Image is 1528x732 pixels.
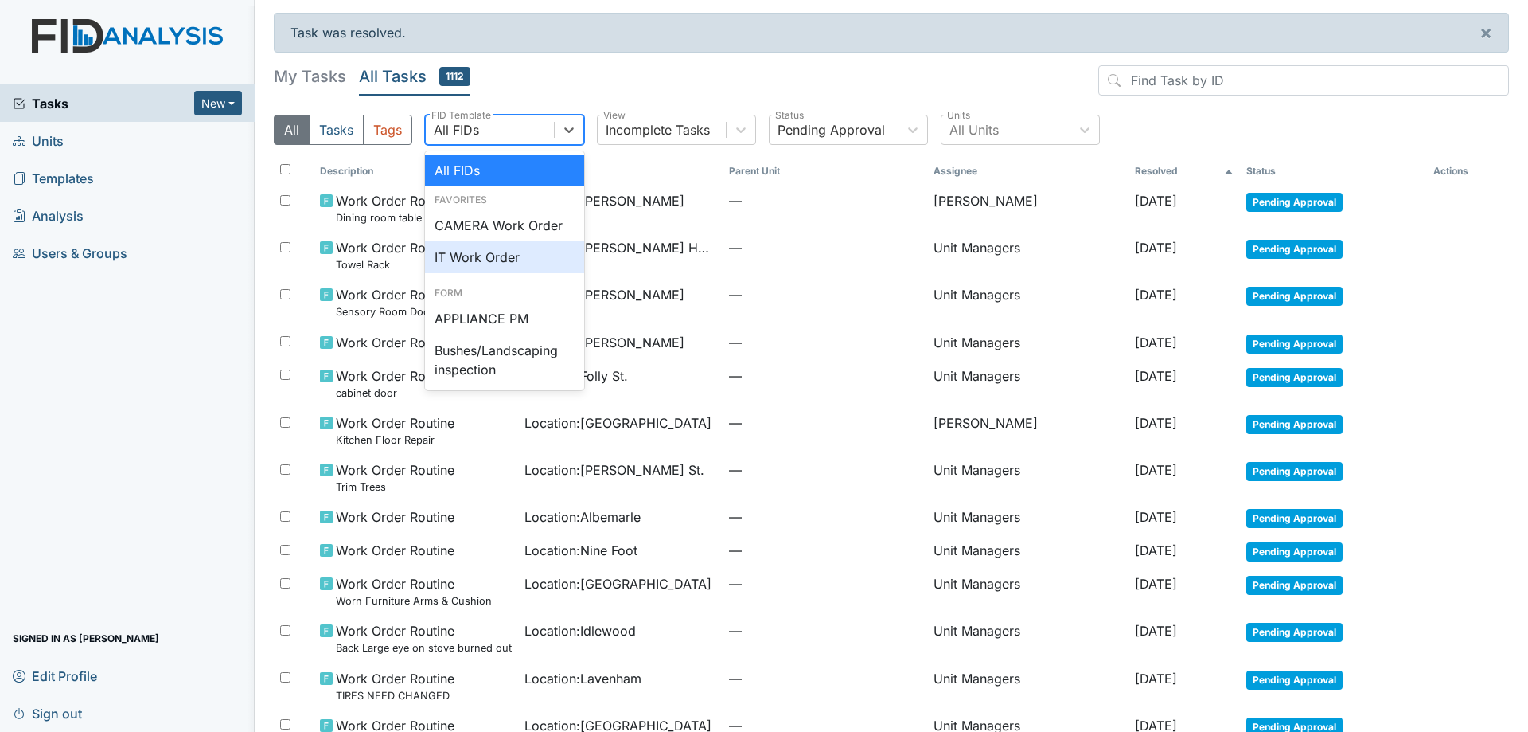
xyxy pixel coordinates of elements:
span: Pending Approval [1246,509,1343,528]
span: Location : Albemarle [524,507,641,526]
div: Pending Approval [778,120,885,139]
td: Unit Managers [927,232,1128,279]
span: Templates [13,166,94,190]
td: Unit Managers [927,360,1128,407]
span: Work Order Routine Worn Furniture Arms & Cushion [336,574,492,609]
span: Location : [GEOGRAPHIC_DATA] [524,574,711,593]
span: — [729,366,921,386]
span: Edit Profile [13,663,97,688]
span: Location : Lavenham [524,669,641,688]
small: Back Large eye on stove burned out [336,640,512,656]
div: Form [425,286,584,300]
span: [DATE] [1135,576,1177,592]
span: — [729,413,921,433]
button: New [194,91,242,115]
span: [DATE] [1135,335,1177,350]
div: All FIDs [425,155,584,186]
th: Toggle SortBy [1240,158,1427,185]
span: Work Order Routine Trim Trees [336,460,454,495]
div: Task was resolved. [274,13,1509,53]
div: Incomplete Tasks [606,120,710,139]
span: Location : [PERSON_NAME] [524,285,684,304]
div: All Units [949,120,999,139]
span: Work Order Routine cabinet door [336,366,454,401]
th: Actions [1427,158,1507,185]
td: Unit Managers [927,279,1128,326]
span: — [729,285,921,304]
td: [PERSON_NAME] [927,407,1128,454]
span: Pending Approval [1246,368,1343,387]
span: — [729,333,921,352]
span: Users & Groups [13,241,127,265]
span: Signed in as [PERSON_NAME] [13,626,159,651]
span: — [729,460,921,480]
span: Sign out [13,701,82,726]
td: Unit Managers [927,501,1128,534]
span: Pending Approval [1246,462,1343,481]
div: Bushes/Landscaping inspection [425,335,584,386]
small: Trim Trees [336,480,454,495]
span: — [729,669,921,688]
span: Location : [PERSON_NAME] St. [524,460,704,480]
span: Location : [PERSON_NAME] [524,333,684,352]
td: Unit Managers [927,534,1128,568]
h5: All Tasks [359,65,470,88]
small: cabinet door [336,386,454,401]
th: Toggle SortBy [723,158,927,185]
span: — [729,238,921,257]
td: Unit Managers [927,454,1128,501]
div: APPLIANCE PM [425,303,584,335]
span: Pending Approval [1246,240,1343,259]
span: [DATE] [1135,542,1177,558]
div: IT Work Order [425,241,584,273]
span: — [729,507,921,526]
span: Work Order Routine [336,333,454,352]
span: [DATE] [1135,193,1177,209]
span: Pending Approval [1246,542,1343,562]
div: All FIDs [434,120,479,139]
div: CAMERA Work Order [425,209,584,241]
th: Toggle SortBy [1128,158,1241,185]
button: All [274,115,310,145]
span: Location : [PERSON_NAME] [524,191,684,210]
small: TIRES NEED CHANGED [336,688,454,703]
span: Analysis [13,203,84,228]
span: Pending Approval [1246,193,1343,212]
button: Tags [363,115,412,145]
span: Location : Nine Foot [524,541,637,560]
th: Toggle SortBy [314,158,518,185]
span: — [729,541,921,560]
span: Pending Approval [1246,335,1343,354]
span: Work Order Routine Back Large eye on stove burned out [336,621,512,656]
span: Work Order Routine [336,541,454,560]
button: × [1464,14,1508,52]
small: Towel Rack [336,257,454,272]
td: Unit Managers [927,615,1128,662]
input: Find Task by ID [1098,65,1509,96]
span: Work Order Routine [336,507,454,526]
span: Pending Approval [1246,576,1343,595]
span: 1112 [439,67,470,86]
div: CAMERA Work Order [425,386,584,417]
span: Pending Approval [1246,671,1343,690]
small: Worn Furniture Arms & Cushion [336,593,492,609]
div: Favorites [425,193,584,207]
a: Tasks [13,94,194,113]
h5: My Tasks [274,65,346,88]
span: × [1479,21,1492,44]
span: — [729,574,921,593]
span: [DATE] [1135,287,1177,303]
span: [DATE] [1135,462,1177,478]
span: [DATE] [1135,671,1177,687]
span: [DATE] [1135,623,1177,639]
span: [DATE] [1135,415,1177,431]
span: [DATE] [1135,509,1177,525]
span: Pending Approval [1246,623,1343,642]
span: Location : [GEOGRAPHIC_DATA] [524,413,711,433]
span: [DATE] [1135,368,1177,384]
td: Unit Managers [927,663,1128,710]
span: [DATE] [1135,240,1177,256]
small: Sensory Room Door [336,304,454,319]
td: [PERSON_NAME] [927,185,1128,232]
